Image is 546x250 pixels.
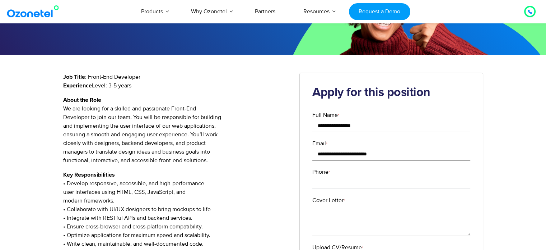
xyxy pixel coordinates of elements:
[312,168,470,176] label: Phone
[63,97,101,103] strong: About the Role
[63,73,289,90] p: : Front-End Developer Level: 3-5 years
[63,172,115,178] strong: Key Responsibilities
[312,111,470,119] label: Full Name
[63,96,289,165] p: We are looking for a skilled and passionate Front-End Developer to join our team. You will be res...
[349,3,410,20] a: Request a Demo
[312,196,470,205] label: Cover Letter
[312,86,470,100] h2: Apply for this position
[312,139,470,148] label: Email
[63,74,85,80] strong: Job Title
[63,83,92,88] strong: Experience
